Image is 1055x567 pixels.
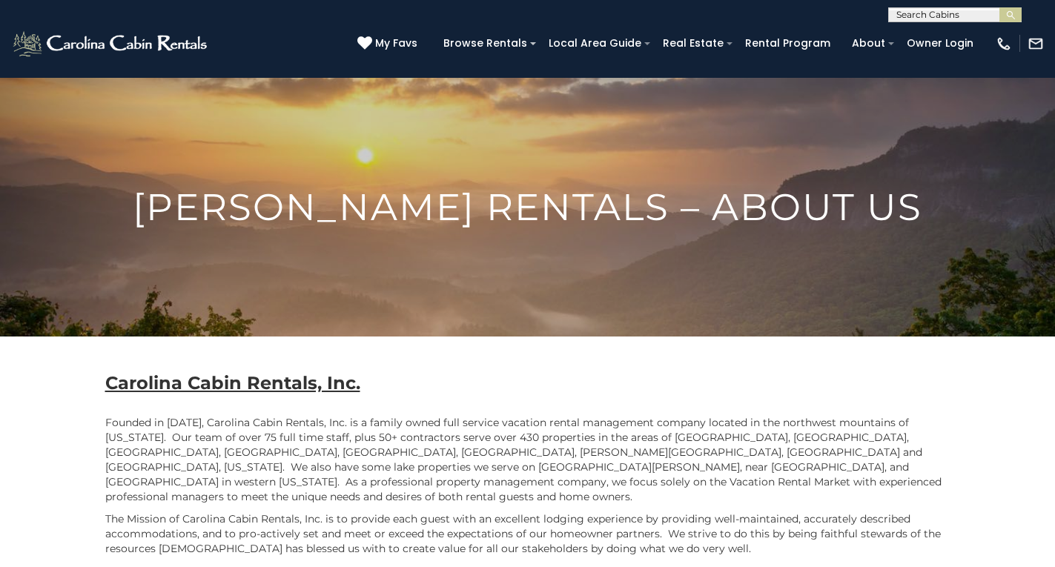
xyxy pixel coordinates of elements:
p: Founded in [DATE], Carolina Cabin Rentals, Inc. is a family owned full service vacation rental ma... [105,415,950,504]
a: Browse Rentals [436,32,535,55]
a: Owner Login [899,32,981,55]
img: phone-regular-white.png [996,36,1012,52]
a: Local Area Guide [541,32,649,55]
img: White-1-2.png [11,29,211,59]
b: Carolina Cabin Rentals, Inc. [105,372,360,394]
img: mail-regular-white.png [1028,36,1044,52]
span: My Favs [375,36,417,51]
a: My Favs [357,36,421,52]
a: Real Estate [655,32,731,55]
a: Rental Program [738,32,838,55]
a: About [844,32,893,55]
p: The Mission of Carolina Cabin Rentals, Inc. is to provide each guest with an excellent lodging ex... [105,511,950,556]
